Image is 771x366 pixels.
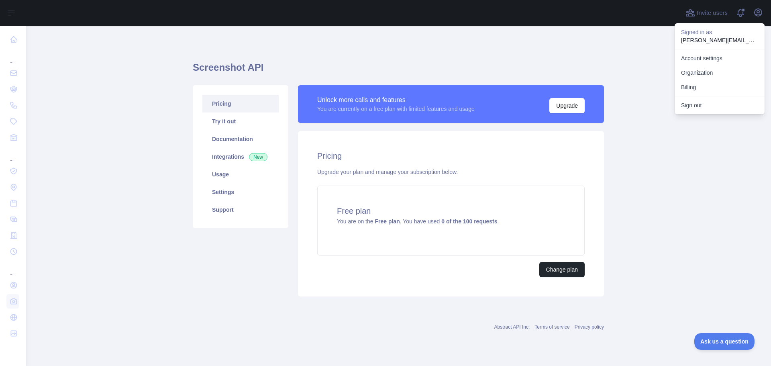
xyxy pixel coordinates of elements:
[675,80,765,94] button: Billing
[202,112,279,130] a: Try it out
[317,95,475,105] div: Unlock more calls and features
[202,130,279,148] a: Documentation
[6,260,19,276] div: ...
[202,166,279,183] a: Usage
[684,6,729,19] button: Invite users
[317,168,585,176] div: Upgrade your plan and manage your subscription below.
[6,146,19,162] div: ...
[317,150,585,162] h2: Pricing
[681,28,758,36] p: Signed in as
[337,218,499,225] span: You are on the . You have used .
[675,51,765,65] a: Account settings
[441,218,497,225] strong: 0 of the 100 requests
[534,324,569,330] a: Terms of service
[202,201,279,219] a: Support
[539,262,585,277] button: Change plan
[193,61,604,80] h1: Screenshot API
[375,218,400,225] strong: Free plan
[337,205,565,217] h4: Free plan
[494,324,530,330] a: Abstract API Inc.
[6,48,19,64] div: ...
[681,36,758,44] p: [PERSON_NAME][EMAIL_ADDRESS][PERSON_NAME][DOMAIN_NAME]
[675,98,765,112] button: Sign out
[317,105,475,113] div: You are currently on a free plan with limited features and usage
[697,8,728,18] span: Invite users
[202,148,279,166] a: Integrations New
[575,324,604,330] a: Privacy policy
[202,95,279,112] a: Pricing
[549,98,585,113] button: Upgrade
[202,183,279,201] a: Settings
[249,153,267,161] span: New
[675,65,765,80] a: Organization
[694,333,755,350] iframe: Toggle Customer Support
